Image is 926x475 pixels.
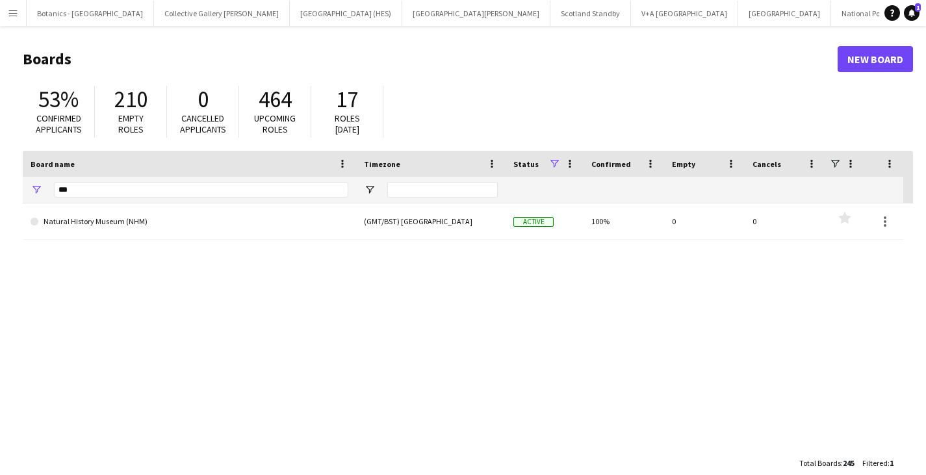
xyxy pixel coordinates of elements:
span: Confirmed applicants [36,112,82,135]
span: 210 [114,85,148,114]
a: 1 [904,5,920,21]
a: New Board [838,46,913,72]
button: Botanics - [GEOGRAPHIC_DATA] [27,1,154,26]
span: Timezone [364,159,400,169]
span: Total Boards [799,458,841,468]
span: Upcoming roles [254,112,296,135]
span: 0 [198,85,209,114]
span: Status [513,159,539,169]
span: 1 [915,3,921,12]
div: (GMT/BST) [GEOGRAPHIC_DATA] [356,203,506,239]
button: Scotland Standby [550,1,631,26]
span: 464 [259,85,292,114]
h1: Boards [23,49,838,69]
span: Confirmed [591,159,631,169]
button: [GEOGRAPHIC_DATA] [738,1,831,26]
span: Empty roles [118,112,144,135]
span: Filtered [862,458,888,468]
button: [GEOGRAPHIC_DATA] (HES) [290,1,402,26]
div: 100% [584,203,664,239]
span: Active [513,217,554,227]
span: Cancelled applicants [180,112,226,135]
a: Natural History Museum (NHM) [31,203,348,240]
button: [GEOGRAPHIC_DATA][PERSON_NAME] [402,1,550,26]
div: 0 [745,203,825,239]
button: Collective Gallery [PERSON_NAME] [154,1,290,26]
span: 245 [843,458,855,468]
button: V+A [GEOGRAPHIC_DATA] [631,1,738,26]
span: Board name [31,159,75,169]
span: 17 [336,85,358,114]
span: 1 [890,458,894,468]
button: Open Filter Menu [364,184,376,196]
button: Open Filter Menu [31,184,42,196]
input: Board name Filter Input [54,182,348,198]
div: 0 [664,203,745,239]
span: Cancels [752,159,781,169]
span: Roles [DATE] [335,112,360,135]
span: 53% [38,85,79,114]
input: Timezone Filter Input [387,182,498,198]
span: Empty [672,159,695,169]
